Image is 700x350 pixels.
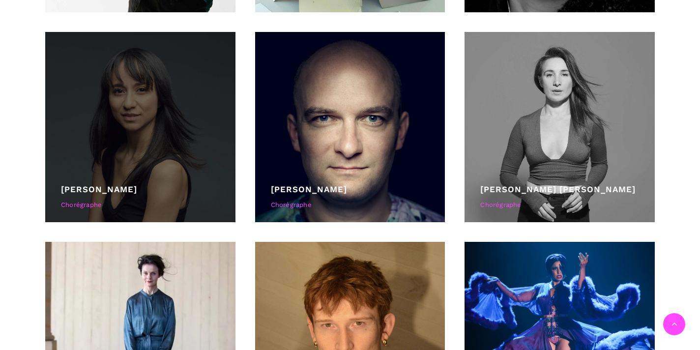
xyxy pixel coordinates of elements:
a: [PERSON_NAME] [61,184,137,194]
a: [PERSON_NAME] [PERSON_NAME] [480,184,636,194]
a: [PERSON_NAME] [271,184,347,194]
div: Chorégraphe [480,200,639,210]
div: Chorégraphe [271,200,430,210]
div: Chorégraphe [61,200,220,210]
